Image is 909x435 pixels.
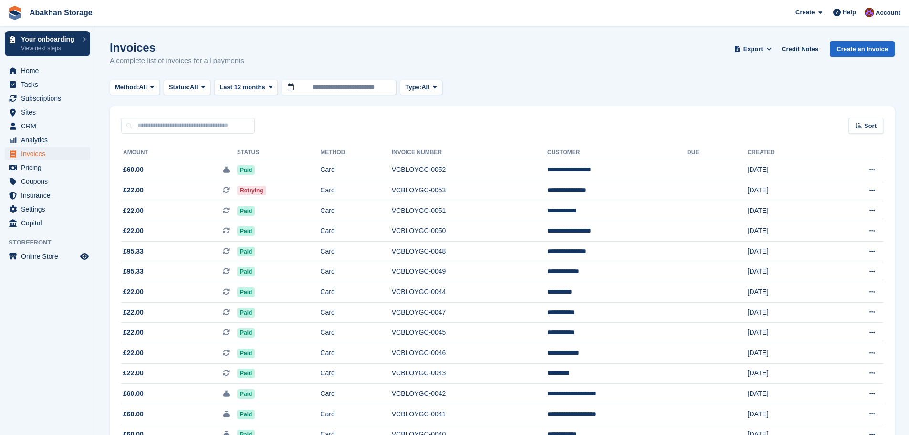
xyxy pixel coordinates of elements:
span: Last 12 months [219,83,265,92]
a: Create an Invoice [830,41,895,57]
span: £22.00 [123,185,144,195]
a: Credit Notes [778,41,822,57]
span: Paid [237,267,255,276]
a: Abakhan Storage [26,5,96,21]
td: VCBLOYGC-0052 [392,160,547,180]
span: Paid [237,165,255,175]
span: Paid [237,369,255,378]
button: Status: All [164,80,210,95]
p: Your onboarding [21,36,78,42]
td: [DATE] [748,302,826,323]
td: Card [320,404,391,424]
td: Card [320,160,391,180]
span: £22.00 [123,206,144,216]
td: VCBLOYGC-0049 [392,262,547,282]
td: [DATE] [748,404,826,424]
td: VCBLOYGC-0044 [392,282,547,303]
td: [DATE] [748,160,826,180]
p: A complete list of invoices for all payments [110,55,244,66]
span: Pricing [21,161,78,174]
span: Capital [21,216,78,230]
td: Card [320,323,391,343]
td: [DATE] [748,221,826,242]
a: menu [5,64,90,77]
th: Amount [121,145,237,160]
td: VCBLOYGC-0041 [392,404,547,424]
a: Your onboarding View next steps [5,31,90,56]
button: Export [732,41,774,57]
button: Method: All [110,80,160,95]
span: Storefront [9,238,95,247]
span: £22.00 [123,348,144,358]
h1: Invoices [110,41,244,54]
span: £22.00 [123,328,144,338]
td: Card [320,384,391,404]
span: Paid [237,349,255,358]
td: Card [320,282,391,303]
th: Invoice Number [392,145,547,160]
td: [DATE] [748,343,826,364]
td: Card [320,302,391,323]
button: Type: All [400,80,442,95]
th: Due [687,145,748,160]
td: [DATE] [748,262,826,282]
th: Created [748,145,826,160]
span: £95.33 [123,246,144,256]
span: Invoices [21,147,78,160]
td: VCBLOYGC-0053 [392,180,547,201]
td: VCBLOYGC-0048 [392,242,547,262]
span: Paid [237,287,255,297]
span: Paid [237,389,255,399]
span: Paid [237,247,255,256]
a: menu [5,133,90,147]
td: VCBLOYGC-0045 [392,323,547,343]
td: [DATE] [748,242,826,262]
button: Last 12 months [214,80,278,95]
span: Home [21,64,78,77]
span: Status: [169,83,190,92]
a: menu [5,78,90,91]
span: Export [743,44,763,54]
span: Settings [21,202,78,216]
td: [DATE] [748,384,826,404]
span: All [190,83,198,92]
td: VCBLOYGC-0046 [392,343,547,364]
a: menu [5,161,90,174]
span: Tasks [21,78,78,91]
th: Status [237,145,320,160]
span: Retrying [237,186,266,195]
span: Sort [864,121,877,131]
span: Analytics [21,133,78,147]
span: All [421,83,429,92]
a: menu [5,202,90,216]
th: Customer [547,145,687,160]
td: Card [320,242,391,262]
td: [DATE] [748,282,826,303]
span: £60.00 [123,409,144,419]
th: Method [320,145,391,160]
td: VCBLOYGC-0047 [392,302,547,323]
td: VCBLOYGC-0043 [392,363,547,384]
span: Paid [237,308,255,318]
td: [DATE] [748,323,826,343]
td: Card [320,343,391,364]
td: [DATE] [748,201,826,221]
img: stora-icon-8386f47178a22dfd0bd8f6a31ec36ba5ce8667c1dd55bd0f319d3a0aa187defe.svg [8,6,22,20]
span: £22.00 [123,308,144,318]
span: £60.00 [123,165,144,175]
span: Paid [237,328,255,338]
span: Coupons [21,175,78,188]
span: £95.33 [123,266,144,276]
span: Subscriptions [21,92,78,105]
span: £60.00 [123,389,144,399]
td: VCBLOYGC-0050 [392,221,547,242]
span: Sites [21,106,78,119]
span: Account [876,8,900,18]
span: CRM [21,119,78,133]
td: Card [320,262,391,282]
td: Card [320,221,391,242]
td: VCBLOYGC-0042 [392,384,547,404]
a: menu [5,147,90,160]
a: menu [5,216,90,230]
span: £22.00 [123,368,144,378]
